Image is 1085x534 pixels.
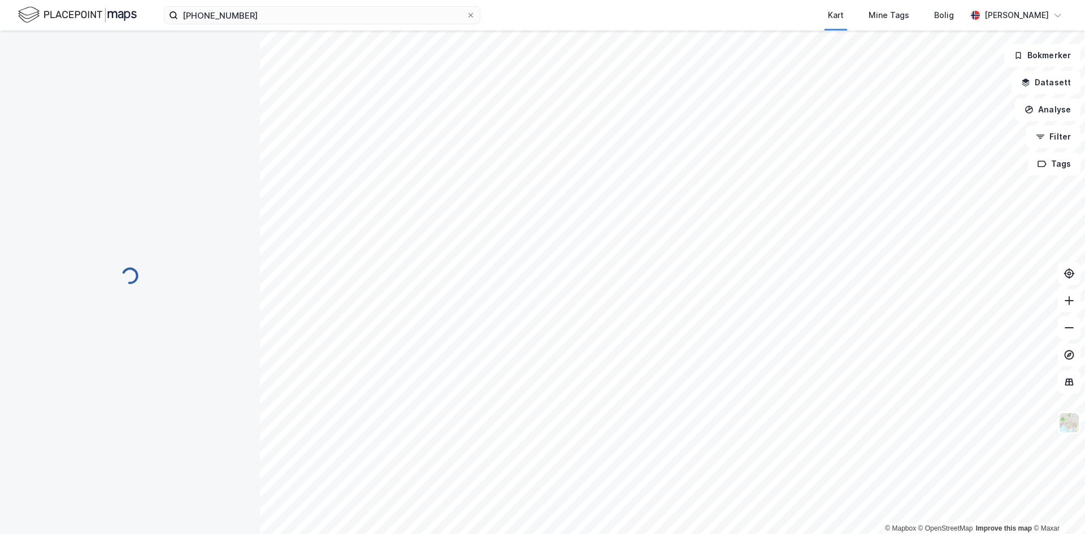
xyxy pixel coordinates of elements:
div: [PERSON_NAME] [984,8,1049,22]
button: Bokmerker [1004,44,1080,67]
a: Improve this map [976,524,1032,532]
button: Datasett [1012,71,1080,94]
div: Mine Tags [869,8,909,22]
div: Bolig [934,8,954,22]
div: Kontrollprogram for chat [1028,480,1085,534]
iframe: Chat Widget [1028,480,1085,534]
img: Z [1058,412,1080,433]
input: Søk på adresse, matrikkel, gårdeiere, leietakere eller personer [178,7,466,24]
a: Mapbox [885,524,916,532]
a: OpenStreetMap [918,524,973,532]
img: spinner.a6d8c91a73a9ac5275cf975e30b51cfb.svg [121,267,139,285]
button: Analyse [1015,98,1080,121]
button: Filter [1026,125,1080,148]
button: Tags [1028,153,1080,175]
div: Kart [828,8,844,22]
img: logo.f888ab2527a4732fd821a326f86c7f29.svg [18,5,137,25]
